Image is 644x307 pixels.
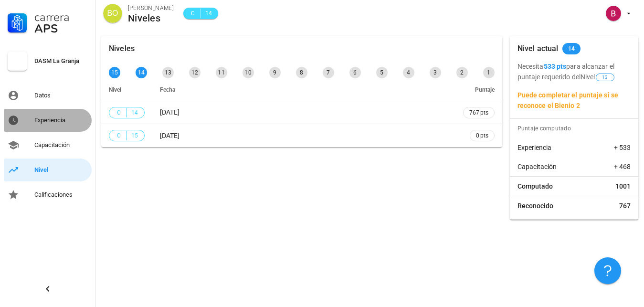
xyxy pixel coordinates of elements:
p: Necesita para alcanzar el puntaje requerido del [517,61,631,82]
span: Puntaje [475,86,495,93]
div: Calificaciones [34,191,88,199]
span: Experiencia [517,143,551,152]
div: 13 [162,67,174,78]
div: 10 [243,67,254,78]
span: + 533 [614,143,631,152]
div: 12 [189,67,201,78]
span: C [115,108,123,117]
span: 1001 [615,181,631,191]
span: [DATE] [160,108,179,116]
div: Experiencia [34,116,88,124]
span: 14 [205,9,212,18]
div: [PERSON_NAME] [128,3,174,13]
th: Nivel [101,78,152,101]
span: Nivel [109,86,121,93]
span: 767 pts [469,108,488,117]
div: 4 [403,67,414,78]
span: 14 [131,108,138,117]
div: 11 [216,67,227,78]
div: 3 [430,67,441,78]
div: 7 [323,67,334,78]
span: 0 pts [476,131,488,140]
span: 13 [602,74,608,81]
a: Capacitación [4,134,92,157]
div: 14 [136,67,147,78]
span: 767 [619,201,631,211]
a: Calificaciones [4,183,92,206]
div: APS [34,23,88,34]
span: 14 [568,43,575,54]
div: 2 [456,67,468,78]
div: avatar [103,4,122,23]
div: Nivel [34,166,88,174]
th: Fecha [152,78,455,101]
span: 15 [131,131,138,140]
span: [DATE] [160,132,179,139]
a: Datos [4,84,92,107]
a: Nivel [4,159,92,181]
div: Niveles [128,13,174,23]
span: + 468 [614,162,631,171]
th: Puntaje [455,78,502,101]
div: 15 [109,67,120,78]
b: 533 pts [544,63,567,70]
div: Niveles [109,36,135,61]
div: avatar [606,6,621,21]
div: Datos [34,92,88,99]
span: Reconocido [517,201,553,211]
div: Nivel actual [517,36,559,61]
div: 9 [269,67,281,78]
span: Capacitación [517,162,557,171]
span: BO [107,4,118,23]
div: Puntaje computado [514,119,638,138]
div: DASM La Granja [34,57,88,65]
div: 8 [296,67,307,78]
span: Nivel [581,73,615,81]
div: Carrera [34,11,88,23]
div: 1 [483,67,495,78]
div: Capacitación [34,141,88,149]
div: 5 [376,67,388,78]
b: Puede completar el puntaje si se reconoce el Bienio 2 [517,91,618,109]
div: 6 [349,67,361,78]
span: Fecha [160,86,175,93]
span: C [115,131,123,140]
a: Experiencia [4,109,92,132]
span: Computado [517,181,553,191]
span: C [189,9,197,18]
